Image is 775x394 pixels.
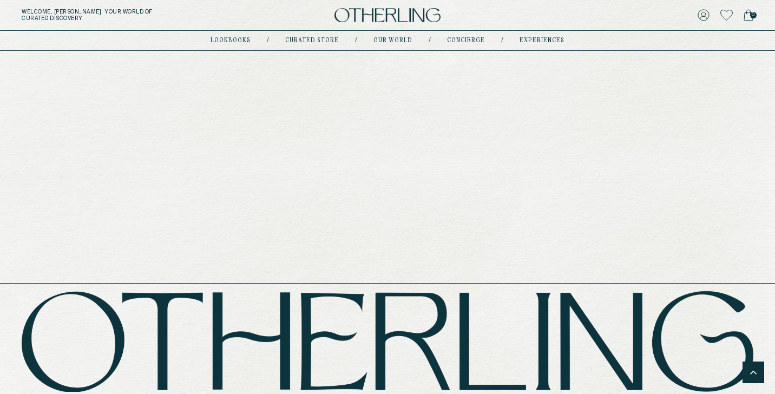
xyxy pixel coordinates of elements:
[520,38,564,43] a: experiences
[267,36,269,45] div: /
[22,9,241,22] h5: Welcome, [PERSON_NAME] . Your world of curated discovery.
[744,8,753,23] a: 0
[750,12,757,18] span: 0
[22,291,753,392] img: logo
[373,38,412,43] a: Our world
[447,38,485,43] a: concierge
[211,38,251,43] a: lookbooks
[334,8,441,23] img: logo
[429,36,431,45] div: /
[501,36,503,45] div: /
[285,38,339,43] a: Curated store
[355,36,357,45] div: /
